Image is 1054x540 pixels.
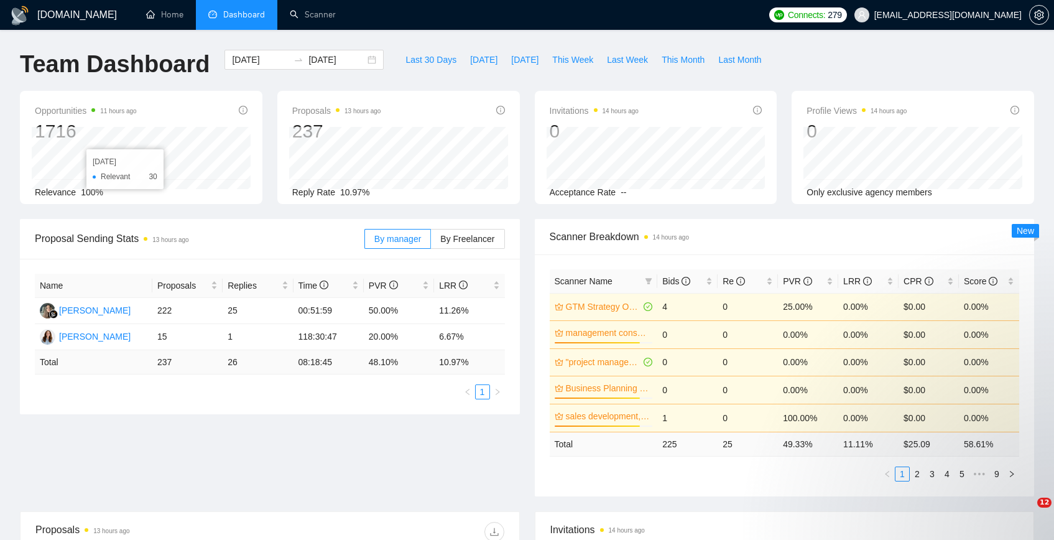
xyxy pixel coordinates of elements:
[662,276,690,286] span: Bids
[550,522,1019,538] span: Invitations
[369,281,398,291] span: PVR
[657,376,718,404] td: 0
[1010,106,1019,114] span: info-circle
[59,330,131,343] div: [PERSON_NAME]
[364,298,434,324] td: 50.00%
[550,119,639,143] div: 0
[838,404,899,432] td: 0.00%
[294,55,303,65] span: swap-right
[723,276,745,286] span: Re
[93,156,157,168] div: [DATE]
[838,293,899,320] td: 0.00%
[642,272,655,291] span: filter
[555,412,563,421] span: crown
[838,320,899,348] td: 0.00%
[718,432,778,456] td: 25
[718,293,778,320] td: 0
[959,348,1019,376] td: 0.00%
[718,376,778,404] td: 0
[899,293,959,320] td: $0.00
[959,293,1019,320] td: 0.00%
[566,409,650,423] a: sales development, business development - US only
[223,9,265,20] span: Dashboard
[49,310,58,319] img: gigradar-bm.png
[496,106,505,114] span: info-circle
[555,276,613,286] span: Scanner Name
[959,404,1019,432] td: 0.00%
[863,277,872,286] span: info-circle
[40,329,55,345] img: JM
[959,376,1019,404] td: 0.00%
[232,53,289,67] input: Start date
[292,119,381,143] div: 237
[545,50,600,70] button: This Week
[603,108,639,114] time: 14 hours ago
[40,303,55,319] img: LK
[100,108,136,114] time: 11 hours ago
[871,108,907,114] time: 14 hours ago
[490,384,505,399] button: right
[434,324,504,350] td: 6.67%
[292,187,335,197] span: Reply Rate
[1030,10,1048,20] span: setting
[778,348,838,376] td: 0.00%
[1029,5,1049,25] button: setting
[364,350,434,375] td: 48.10 %
[485,527,504,537] span: download
[550,229,1020,244] span: Scanner Breakdown
[93,170,157,183] li: Relevant
[566,355,642,369] a: "project management" global
[774,10,784,20] img: upwork-logo.png
[494,388,501,396] span: right
[290,9,336,20] a: searchScanner
[550,103,639,118] span: Invitations
[600,50,655,70] button: Last Week
[1037,498,1052,508] span: 12
[807,103,907,118] span: Profile Views
[899,320,959,348] td: $0.00
[463,50,504,70] button: [DATE]
[460,384,475,399] button: left
[152,236,188,243] time: 13 hours ago
[778,293,838,320] td: 25.00%
[298,281,328,291] span: Time
[40,305,131,315] a: LK[PERSON_NAME]
[459,281,468,289] span: info-circle
[59,304,131,317] div: [PERSON_NAME]
[718,404,778,432] td: 0
[655,50,711,70] button: This Month
[344,108,381,114] time: 13 hours ago
[959,320,1019,348] td: 0.00%
[778,432,838,456] td: 49.33 %
[146,9,183,20] a: homeHome
[439,281,468,291] span: LRR
[434,350,504,375] td: 10.97 %
[657,320,718,348] td: 0
[964,276,997,286] span: Score
[778,376,838,404] td: 0.00%
[989,277,997,286] span: info-circle
[10,6,30,26] img: logo
[152,324,223,350] td: 15
[644,302,652,311] span: check-circle
[899,348,959,376] td: $0.00
[35,231,364,246] span: Proposal Sending Stats
[294,55,303,65] span: to
[320,281,328,289] span: info-circle
[718,53,761,67] span: Last Month
[35,274,152,298] th: Name
[152,274,223,298] th: Proposals
[364,324,434,350] td: 20.00%
[550,187,616,197] span: Acceptance Rate
[490,384,505,399] li: Next Page
[843,276,872,286] span: LRR
[308,53,365,67] input: End date
[657,432,718,456] td: 225
[35,103,137,118] span: Opportunities
[552,53,593,67] span: This Week
[566,381,650,395] a: Business Planning - US only
[504,50,545,70] button: [DATE]
[783,276,812,286] span: PVR
[292,103,381,118] span: Proposals
[208,10,217,19] span: dashboard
